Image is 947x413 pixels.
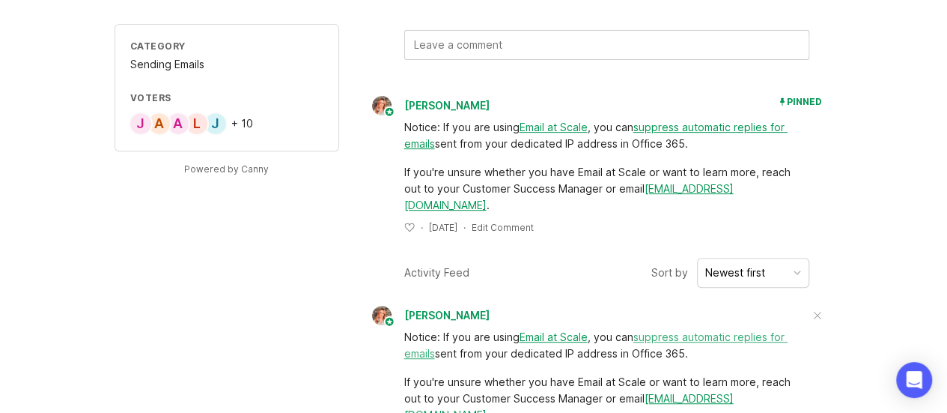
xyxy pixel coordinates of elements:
div: · [421,221,423,234]
img: Bronwen W [367,306,396,325]
div: A [147,112,171,136]
span: [PERSON_NAME] [404,309,490,322]
div: L [185,112,209,136]
div: Notice: If you are using , you can sent from your dedicated IP address in Office 365. [404,329,809,362]
div: Notice: If you are using , you can sent from your dedicated IP address in Office 365. [404,119,809,152]
div: Activity Feed [404,265,469,281]
span: Pinned [787,96,822,107]
img: member badge [383,106,395,118]
span: [PERSON_NAME] [404,99,490,112]
div: Open Intercom Messenger [896,362,932,398]
div: If you're unsure whether you have Email at Scale or want to learn more, reach out to your Custome... [404,164,809,214]
span: Sort by [651,265,688,281]
time: [DATE] [429,222,457,233]
div: J [204,112,228,136]
a: Email at Scale [520,121,588,133]
a: Email at Scale [520,331,588,343]
a: Bronwen W[PERSON_NAME] [363,306,490,325]
a: Bronwen W[PERSON_NAME] [363,96,490,115]
div: A [166,112,190,136]
a: suppress automatic replies for emails [404,331,788,360]
div: + 10 [231,118,253,129]
a: Powered by Canny [182,160,271,178]
div: · [463,221,466,234]
div: Newest first [705,265,765,281]
div: J [129,112,153,136]
div: Category [130,40,323,52]
div: Sending Emails [130,56,323,73]
img: Bronwen W [367,96,396,115]
div: Edit Comment [472,221,534,234]
img: member badge [383,316,395,328]
div: Voters [130,91,323,104]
